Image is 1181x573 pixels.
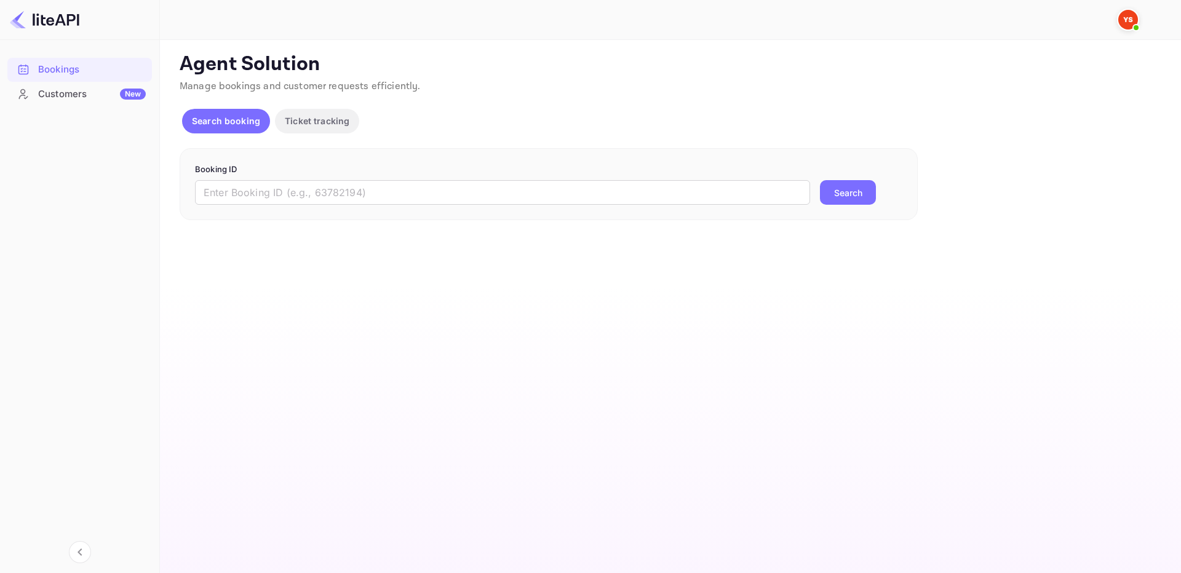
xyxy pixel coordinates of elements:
a: CustomersNew [7,82,152,105]
img: LiteAPI logo [10,10,79,30]
div: Bookings [38,63,146,77]
a: Bookings [7,58,152,81]
button: Collapse navigation [69,541,91,563]
div: CustomersNew [7,82,152,106]
span: Manage bookings and customer requests efficiently. [180,80,421,93]
input: Enter Booking ID (e.g., 63782194) [195,180,810,205]
button: Search [820,180,876,205]
div: Customers [38,87,146,101]
p: Booking ID [195,164,902,176]
p: Search booking [192,114,260,127]
p: Ticket tracking [285,114,349,127]
div: Bookings [7,58,152,82]
div: New [120,89,146,100]
img: Yandex Support [1118,10,1138,30]
p: Agent Solution [180,52,1159,77]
